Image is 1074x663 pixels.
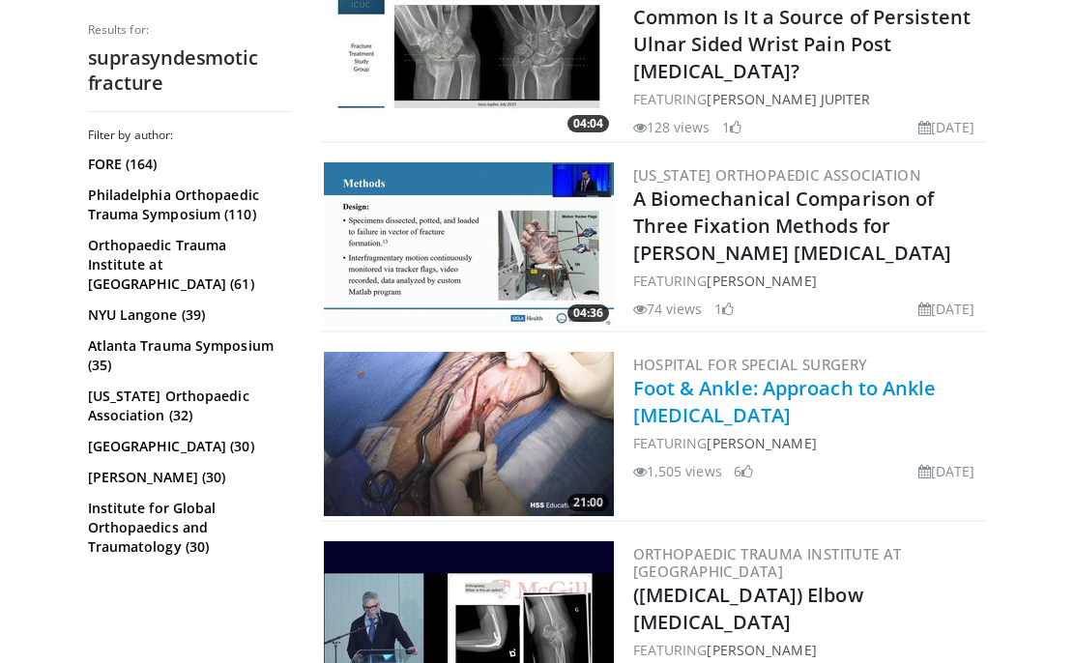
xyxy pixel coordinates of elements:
li: 1 [722,117,741,137]
span: 04:36 [567,304,609,322]
img: b96871f0-b1fb-4fea-8d4a-767f35c326c2.300x170_q85_crop-smart_upscale.jpg [324,352,614,516]
h2: suprasyndesmotic fracture [88,45,291,96]
div: FEATURING [633,433,983,453]
li: 128 views [633,117,711,137]
a: [US_STATE] Orthopaedic Association (32) [88,387,286,425]
span: 04:04 [567,115,609,132]
a: Philadelphia Orthopaedic Trauma Symposium (110) [88,186,286,224]
a: Atlanta Trauma Symposium (35) [88,336,286,375]
img: f1ed3f9b-ac5f-4253-bceb-401459fc4346.300x170_q85_crop-smart_upscale.jpg [324,162,614,327]
div: FEATURING [633,640,983,660]
li: 1,505 views [633,461,722,481]
a: [GEOGRAPHIC_DATA] (30) [88,437,286,456]
a: 21:00 [324,352,614,516]
a: [US_STATE] Orthopaedic Association [633,165,922,185]
li: 1 [714,299,734,319]
a: 04:36 [324,162,614,327]
a: Hospital for Special Surgery [633,355,868,374]
a: NYU Langone (39) [88,305,286,325]
li: 74 views [633,299,703,319]
a: ([MEDICAL_DATA]) Elbow [MEDICAL_DATA] [633,582,863,635]
a: FORE (164) [88,155,286,174]
a: [PERSON_NAME] [707,434,816,452]
a: Orthopaedic Trauma Institute at [GEOGRAPHIC_DATA] [633,544,902,581]
a: [PERSON_NAME] Jupiter [707,90,870,108]
li: [DATE] [918,117,975,137]
p: Results for: [88,22,291,38]
a: A Biomechanical Comparison of Three Fixation Methods for [PERSON_NAME] [MEDICAL_DATA] [633,186,952,266]
a: [PERSON_NAME] [707,641,816,659]
div: FEATURING [633,89,983,109]
div: FEATURING [633,271,983,291]
li: [DATE] [918,461,975,481]
a: Foot & Ankle: Approach to Ankle [MEDICAL_DATA] [633,375,937,428]
span: 21:00 [567,494,609,511]
a: [PERSON_NAME] (30) [88,468,286,487]
a: Orthopaedic Trauma Institute at [GEOGRAPHIC_DATA] (61) [88,236,286,294]
li: 6 [734,461,753,481]
a: [PERSON_NAME] [707,272,816,290]
h3: Filter by author: [88,128,291,143]
li: [DATE] [918,299,975,319]
a: Institute for Global Orthopaedics and Traumatology (30) [88,499,286,557]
